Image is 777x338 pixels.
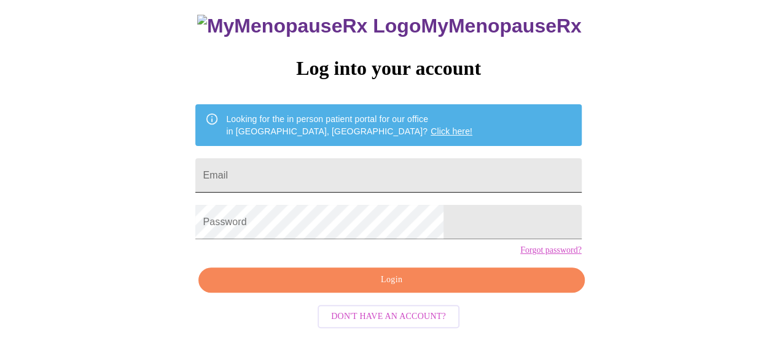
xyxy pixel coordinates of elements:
h3: Log into your account [195,57,581,80]
button: Login [198,267,584,293]
a: Click here! [431,126,472,136]
div: Looking for the in person patient portal for our office in [GEOGRAPHIC_DATA], [GEOGRAPHIC_DATA]? [226,108,472,142]
span: Don't have an account? [331,309,446,325]
button: Don't have an account? [318,305,459,329]
img: MyMenopauseRx Logo [197,15,421,37]
a: Forgot password? [520,245,582,255]
span: Login [213,272,570,288]
a: Don't have an account? [314,310,463,321]
h3: MyMenopauseRx [197,15,582,37]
